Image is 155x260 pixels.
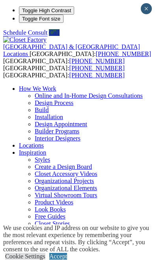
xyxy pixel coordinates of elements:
[19,142,44,149] a: Locations
[35,185,97,191] a: Organizational Elements
[141,3,152,14] button: Close
[35,114,63,120] a: Installation
[22,16,60,22] span: Toggle Font size
[35,156,50,163] a: Styles
[19,6,74,15] button: Toggle High Contrast
[3,29,47,36] a: Schedule Consult
[35,213,65,220] a: Free Guides
[35,92,143,99] a: Online and In-Home Design Consultations
[35,192,97,198] a: Virtual Showroom Tours
[49,253,67,260] a: Accept
[5,253,45,260] a: Cookie Settings
[35,121,87,127] a: Design Appointment
[19,85,56,92] a: How We Work
[69,65,125,71] a: [PHONE_NUMBER]
[69,58,125,64] a: [PHONE_NUMBER]
[3,224,155,253] div: We use cookies and IP address on our website to give you the most relevant experience by remember...
[35,107,49,113] a: Build
[35,128,79,135] a: Builder Programs
[35,135,80,142] a: Interior Designers
[35,206,66,213] a: Look Books
[35,220,70,227] a: Closet Stories
[19,149,46,156] a: Inspiration
[3,51,151,64] span: [GEOGRAPHIC_DATA]: [GEOGRAPHIC_DATA]:
[22,7,71,13] span: Toggle High Contrast
[69,72,125,79] a: [PHONE_NUMBER]
[3,36,47,43] img: Closet Factory
[96,51,151,57] a: [PHONE_NUMBER]
[35,99,73,106] a: Design Process
[3,65,125,79] span: [GEOGRAPHIC_DATA]: [GEOGRAPHIC_DATA]:
[35,178,94,184] a: Organizational Projects
[49,29,60,36] a: Call
[35,170,97,177] a: Closet Accessory Videos
[19,15,63,23] button: Toggle Font size
[35,163,92,170] a: Create a Design Board
[3,43,140,57] a: [GEOGRAPHIC_DATA] & [GEOGRAPHIC_DATA] Locations
[35,199,73,206] a: Product Videos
